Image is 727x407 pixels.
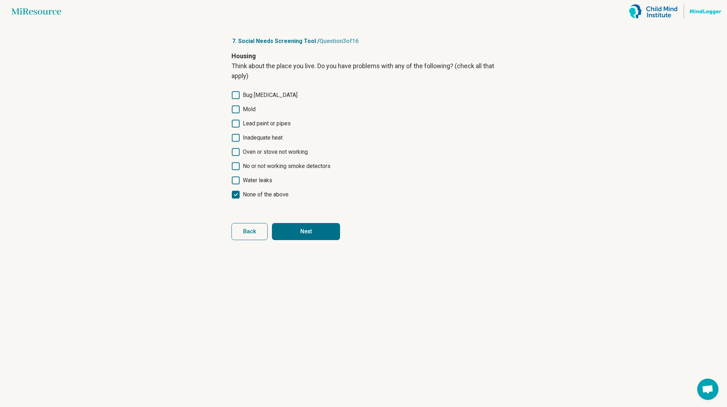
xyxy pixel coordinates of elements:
div: Open chat [697,379,718,400]
p: 7. Social Needs Screening Tool / [231,37,496,45]
strong: Housing [231,52,256,60]
span: Mold [243,105,256,114]
button: Back [231,223,268,240]
span: Oven or stove not working [243,148,308,156]
span: Bug [MEDICAL_DATA] [243,91,297,99]
span: Back [243,229,256,234]
span: No or not working smoke detectors [243,162,330,170]
p: Think about the place you live. Do you have problems with any of the following? (check all that a... [231,61,496,81]
span: Inadequate heat [243,134,283,142]
span: None of the above [243,190,289,199]
button: Next [272,223,340,240]
span: Question 3 of 16 [319,38,359,44]
span: Lead paint or pipes [243,119,291,128]
span: Water leaks [243,176,272,185]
